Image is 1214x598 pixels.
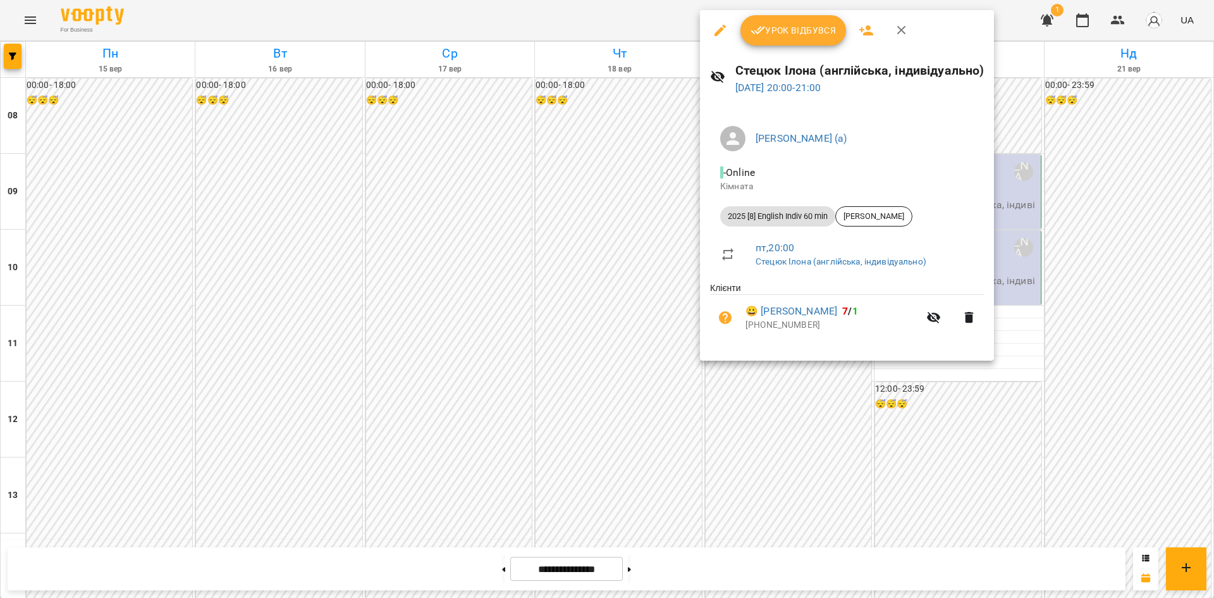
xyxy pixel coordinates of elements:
[852,305,858,317] span: 1
[735,82,821,94] a: [DATE] 20:00-21:00
[756,256,926,266] a: Стецюк Ілона (англійська, індивідуально)
[842,305,848,317] span: 7
[756,242,794,254] a: пт , 20:00
[745,319,919,332] p: [PHONE_NUMBER]
[751,23,837,38] span: Урок відбувся
[720,180,974,193] p: Кімната
[735,61,984,80] h6: Стецюк Ілона (англійська, індивідуально)
[740,15,847,46] button: Урок відбувся
[836,211,912,222] span: [PERSON_NAME]
[842,305,857,317] b: /
[720,166,757,178] span: - Online
[745,304,837,319] a: 😀 [PERSON_NAME]
[756,132,847,144] a: [PERSON_NAME] (а)
[710,282,984,345] ul: Клієнти
[710,302,740,333] button: Візит ще не сплачено. Додати оплату?
[720,211,835,222] span: 2025 [8] English Indiv 60 min
[835,206,912,227] div: [PERSON_NAME]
